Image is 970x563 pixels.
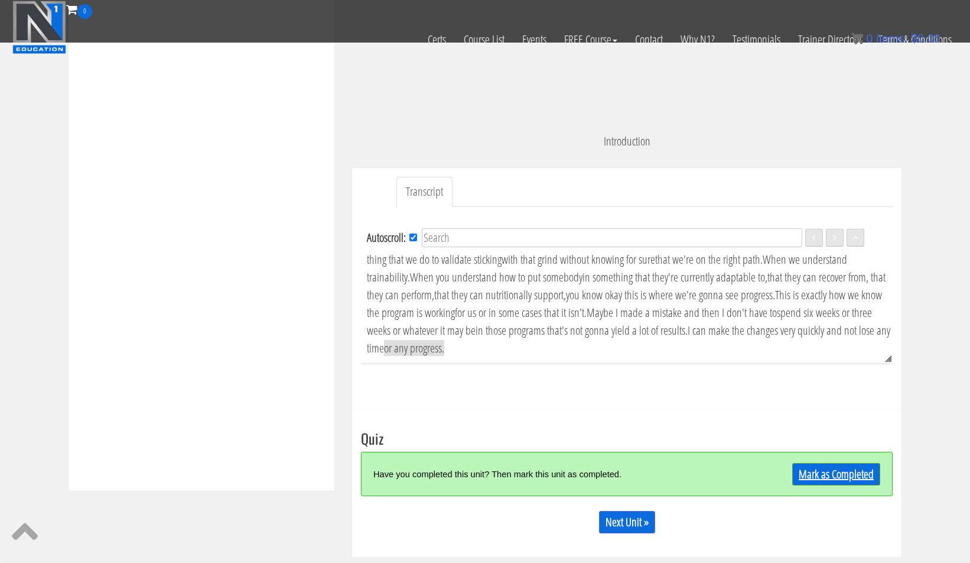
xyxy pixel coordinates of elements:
span: that they can recover from, that they can perform, [367,269,886,303]
span: or any progress. [384,340,444,356]
a: Contact [626,19,672,60]
span: 0 [866,32,873,45]
a: 0 items: $0.00 [851,32,940,45]
span: that we're on the right path. [655,251,763,267]
a: Course List [455,19,513,60]
p: Introduction [352,132,901,150]
a: Transcript [396,177,453,207]
a: Events [513,19,555,60]
a: Mark as Completed [792,463,880,486]
a: FREE Course [555,19,626,60]
span: spend six weeks or three weeks or whatever it may be [367,305,872,338]
a: Terms & Conditions [870,19,961,60]
span: This is exactly how we know the program is working [367,287,882,321]
span: 0 [77,4,92,19]
a: Certs [419,19,455,60]
img: n1-education [12,1,66,54]
img: icon11.png [851,33,863,44]
span: When you understand how to put somebody [410,269,582,285]
span: When we understand trainability. [367,251,847,285]
input: Search [422,228,802,247]
span: for us or in some cases that it isn't. [455,305,587,321]
span: $ [911,32,917,45]
span: with that grind without knowing for sure [502,251,655,267]
span: Maybe I made a mistake and then I don't have to [587,305,777,321]
div: Have you completed this unit? Then mark this unit as completed. [373,461,747,487]
span: that they can nutritionally support, [434,287,566,303]
a: Trainer Directory [789,19,870,60]
a: Next Unit » [599,511,655,533]
span: in those programs that's not gonna yield a lot of results. [476,322,688,338]
a: Testimonials [724,19,789,60]
span: in something that they're currently adaptable to, [582,269,767,285]
a: 0 [66,1,92,17]
bdi: 0.00 [911,32,940,45]
span: I can make the changes very quickly and not lose any time [367,322,890,356]
span: you know okay this is where we're gonna see progress. [566,287,775,303]
a: Why N1? [672,19,724,60]
span: items: [876,32,907,45]
h3: Quiz [361,431,893,446]
span: or whatever thing that we do to validate sticking [367,234,875,267]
